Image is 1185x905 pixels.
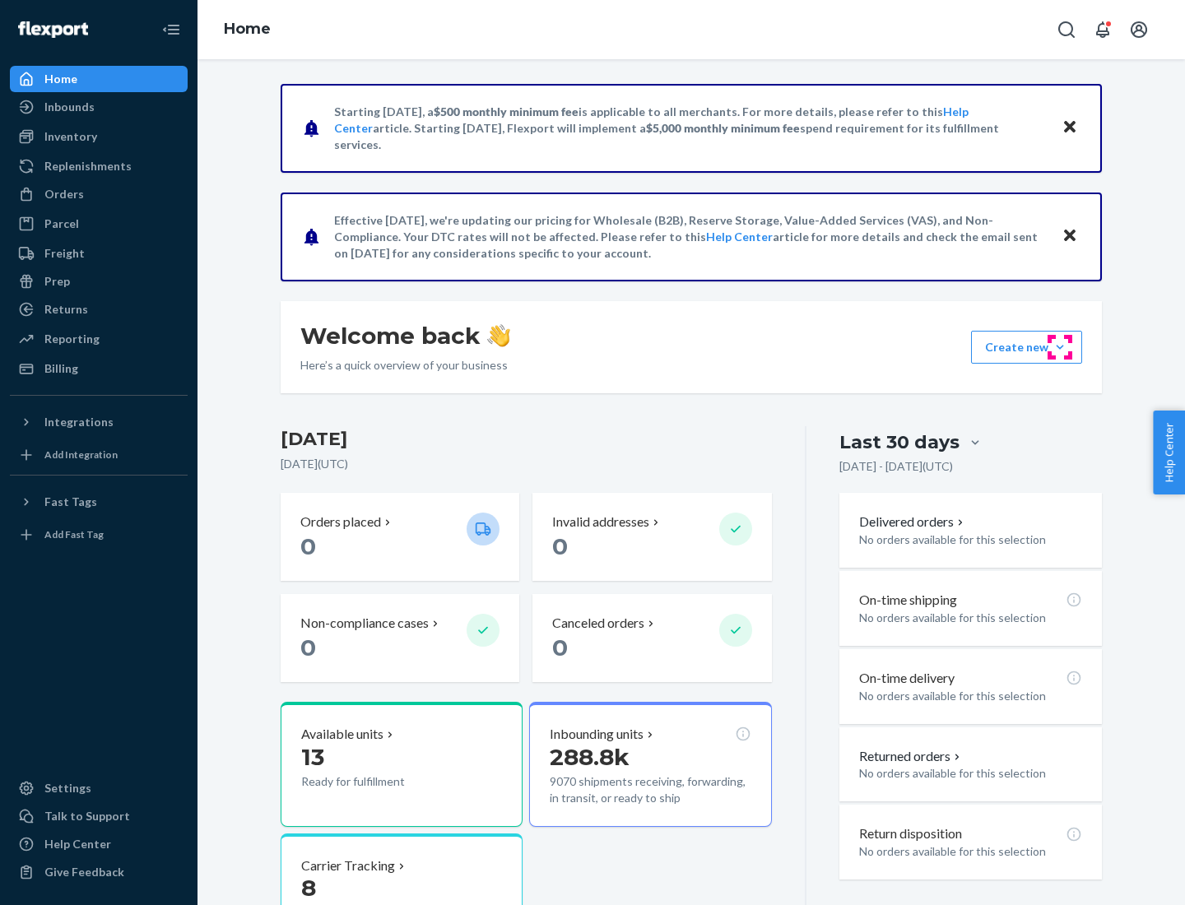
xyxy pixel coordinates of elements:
[44,245,85,262] div: Freight
[211,6,284,53] ol: breadcrumbs
[552,633,568,661] span: 0
[839,458,953,475] p: [DATE] - [DATE] ( UTC )
[281,493,519,581] button: Orders placed 0
[281,594,519,682] button: Non-compliance cases 0
[301,743,324,771] span: 13
[44,158,132,174] div: Replenishments
[859,513,967,531] button: Delivered orders
[300,513,381,531] p: Orders placed
[1050,13,1083,46] button: Open Search Box
[859,824,962,843] p: Return disposition
[300,633,316,661] span: 0
[281,426,772,452] h3: [DATE]
[859,688,1082,704] p: No orders available for this selection
[10,831,188,857] a: Help Center
[10,211,188,237] a: Parcel
[44,836,111,852] div: Help Center
[1086,13,1119,46] button: Open notifications
[532,493,771,581] button: Invalid addresses 0
[552,614,644,633] p: Canceled orders
[300,321,510,350] h1: Welcome back
[44,808,130,824] div: Talk to Support
[44,128,97,145] div: Inventory
[44,331,100,347] div: Reporting
[839,429,960,455] div: Last 30 days
[10,803,188,829] a: Talk to Support
[10,775,188,801] a: Settings
[300,532,316,560] span: 0
[1059,116,1080,140] button: Close
[334,212,1046,262] p: Effective [DATE], we're updating our pricing for Wholesale (B2B), Reserve Storage, Value-Added Se...
[646,121,800,135] span: $5,000 monthly minimum fee
[281,702,523,827] button: Available units13Ready for fulfillment
[44,414,114,430] div: Integrations
[301,725,383,744] p: Available units
[859,765,1082,782] p: No orders available for this selection
[281,456,772,472] p: [DATE] ( UTC )
[532,594,771,682] button: Canceled orders 0
[971,331,1082,364] button: Create new
[859,610,1082,626] p: No orders available for this selection
[10,240,188,267] a: Freight
[44,71,77,87] div: Home
[859,591,957,610] p: On-time shipping
[10,66,188,92] a: Home
[44,527,104,541] div: Add Fast Tag
[44,864,124,880] div: Give Feedback
[487,324,510,347] img: hand-wave emoji
[434,104,579,118] span: $500 monthly minimum fee
[10,859,188,885] button: Give Feedback
[10,268,188,295] a: Prep
[1059,225,1080,248] button: Close
[10,326,188,352] a: Reporting
[1153,411,1185,494] button: Help Center
[224,20,271,38] a: Home
[44,360,78,377] div: Billing
[44,99,95,115] div: Inbounds
[44,448,118,462] div: Add Integration
[10,489,188,515] button: Fast Tags
[706,230,773,244] a: Help Center
[529,702,771,827] button: Inbounding units288.8k9070 shipments receiving, forwarding, in transit, or ready to ship
[334,104,1046,153] p: Starting [DATE], a is applicable to all merchants. For more details, please refer to this article...
[301,773,453,790] p: Ready for fulfillment
[859,531,1082,548] p: No orders available for this selection
[18,21,88,38] img: Flexport logo
[44,301,88,318] div: Returns
[44,186,84,202] div: Orders
[10,181,188,207] a: Orders
[552,532,568,560] span: 0
[10,355,188,382] a: Billing
[550,773,750,806] p: 9070 shipments receiving, forwarding, in transit, or ready to ship
[10,123,188,150] a: Inventory
[301,856,395,875] p: Carrier Tracking
[550,743,630,771] span: 288.8k
[10,522,188,548] a: Add Fast Tag
[1122,13,1155,46] button: Open account menu
[552,513,649,531] p: Invalid addresses
[300,357,510,374] p: Here’s a quick overview of your business
[44,494,97,510] div: Fast Tags
[10,94,188,120] a: Inbounds
[300,614,429,633] p: Non-compliance cases
[10,296,188,323] a: Returns
[44,780,91,796] div: Settings
[10,442,188,468] a: Add Integration
[301,874,316,902] span: 8
[550,725,644,744] p: Inbounding units
[859,669,955,688] p: On-time delivery
[859,843,1082,860] p: No orders available for this selection
[10,409,188,435] button: Integrations
[44,273,70,290] div: Prep
[155,13,188,46] button: Close Navigation
[859,747,964,766] button: Returned orders
[10,153,188,179] a: Replenishments
[44,216,79,232] div: Parcel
